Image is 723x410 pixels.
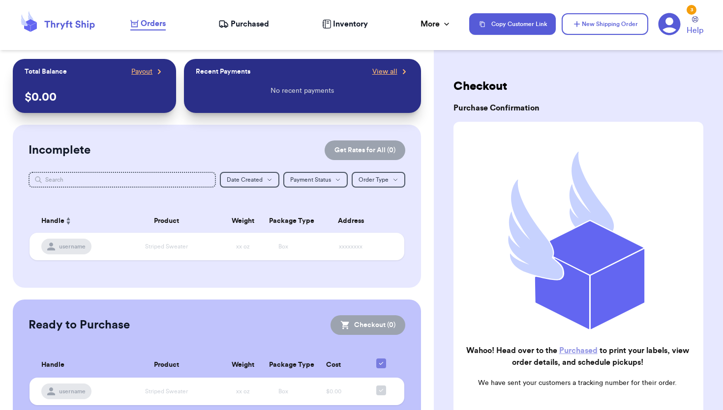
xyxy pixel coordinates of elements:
[325,140,405,160] button: Get Rates for All (0)
[326,388,341,394] span: $0.00
[352,172,405,188] button: Order Type
[322,18,368,30] a: Inventory
[290,177,331,183] span: Payment Status
[29,142,90,158] h2: Incomplete
[271,86,334,96] p: No recent payments
[231,18,269,30] span: Purchased
[223,209,263,233] th: Weight
[562,13,648,35] button: New Shipping Order
[359,177,389,183] span: Order Type
[236,244,250,249] span: xx oz
[25,89,164,105] p: $ 0.00
[278,388,288,394] span: Box
[283,172,348,188] button: Payment Status
[59,387,86,395] span: username
[469,13,556,35] button: Copy Customer Link
[110,209,223,233] th: Product
[218,18,269,30] a: Purchased
[29,317,130,333] h2: Ready to Purchase
[25,67,67,77] p: Total Balance
[29,172,215,188] input: Search
[339,244,362,249] span: xxxxxxxx
[303,353,364,378] th: Cost
[263,353,303,378] th: Package Type
[559,347,598,355] a: Purchased
[372,67,409,77] a: View all
[220,172,279,188] button: Date Created
[421,18,452,30] div: More
[278,244,288,249] span: Box
[64,215,72,227] button: Sort ascending
[303,209,404,233] th: Address
[687,16,703,36] a: Help
[130,18,166,30] a: Orders
[131,67,152,77] span: Payout
[41,216,64,226] span: Handle
[687,25,703,36] span: Help
[461,378,693,388] p: We have sent your customers a tracking number for their order.
[41,360,64,370] span: Handle
[145,388,188,394] span: Striped Sweater
[223,353,263,378] th: Weight
[372,67,397,77] span: View all
[145,244,188,249] span: Striped Sweater
[236,388,250,394] span: xx oz
[141,18,166,29] span: Orders
[453,79,703,94] h2: Checkout
[59,243,86,250] span: username
[333,18,368,30] span: Inventory
[131,67,164,77] a: Payout
[331,315,405,335] button: Checkout (0)
[110,353,223,378] th: Product
[658,13,681,35] a: 3
[196,67,250,77] p: Recent Payments
[263,209,303,233] th: Package Type
[687,5,696,15] div: 3
[227,177,263,183] span: Date Created
[461,345,693,368] h2: Wahoo! Head over to the to print your labels, view order details, and schedule pickups!
[453,102,703,114] h3: Purchase Confirmation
